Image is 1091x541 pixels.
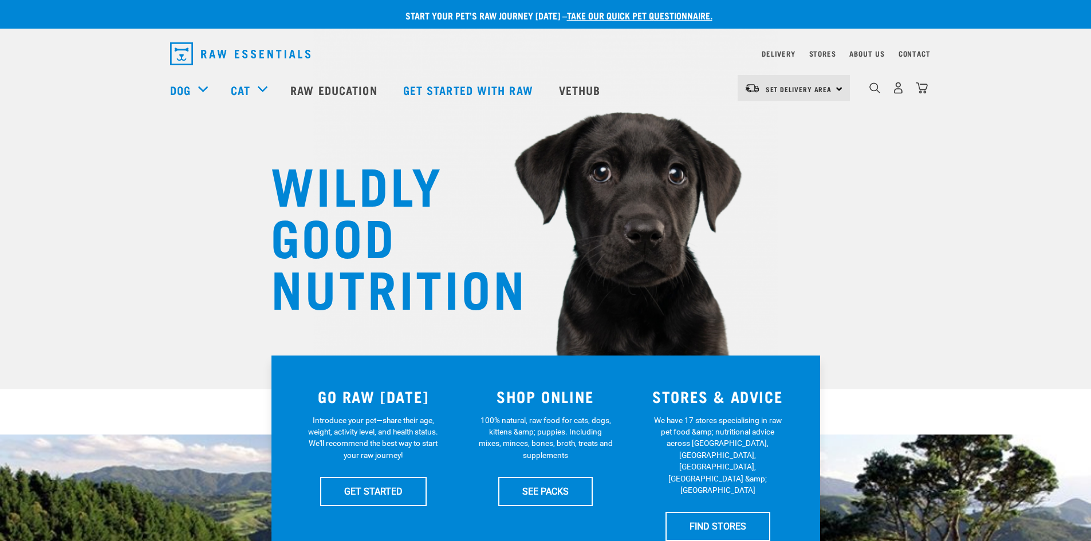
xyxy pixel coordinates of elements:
[869,82,880,93] img: home-icon-1@2x.png
[762,52,795,56] a: Delivery
[548,67,615,113] a: Vethub
[809,52,836,56] a: Stores
[320,477,427,506] a: GET STARTED
[892,82,904,94] img: user.png
[639,388,797,405] h3: STORES & ADVICE
[916,82,928,94] img: home-icon@2x.png
[498,477,593,506] a: SEE PACKS
[161,38,931,70] nav: dropdown navigation
[170,42,310,65] img: Raw Essentials Logo
[567,13,712,18] a: take our quick pet questionnaire.
[899,52,931,56] a: Contact
[849,52,884,56] a: About Us
[231,81,250,98] a: Cat
[766,87,832,91] span: Set Delivery Area
[665,512,770,540] a: FIND STORES
[294,388,453,405] h3: GO RAW [DATE]
[651,414,785,496] p: We have 17 stores specialising in raw pet food &amp; nutritional advice across [GEOGRAPHIC_DATA],...
[170,81,191,98] a: Dog
[478,414,613,461] p: 100% natural, raw food for cats, dogs, kittens &amp; puppies. Including mixes, minces, bones, bro...
[466,388,625,405] h3: SHOP ONLINE
[392,67,548,113] a: Get started with Raw
[306,414,440,461] p: Introduce your pet—share their age, weight, activity level, and health status. We'll recommend th...
[745,83,760,93] img: van-moving.png
[279,67,391,113] a: Raw Education
[271,157,500,312] h1: WILDLY GOOD NUTRITION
